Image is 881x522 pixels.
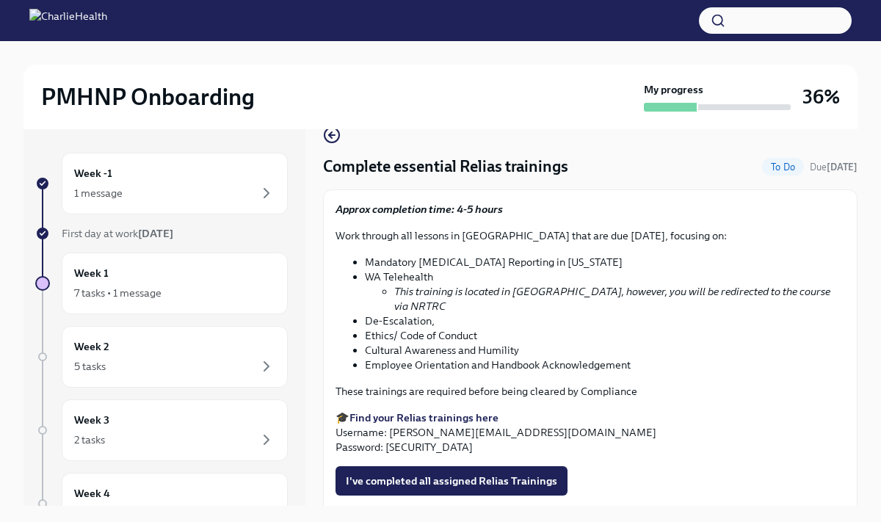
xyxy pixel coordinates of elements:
div: 5 tasks [74,359,106,374]
strong: [DATE] [827,162,858,173]
h2: PMHNP Onboarding [41,82,255,112]
div: 2 tasks [74,432,105,447]
p: 🎓 Username: [PERSON_NAME][EMAIL_ADDRESS][DOMAIN_NAME] Password: [SECURITY_DATA] [336,410,845,454]
h4: Complete essential Relias trainings [323,156,568,178]
strong: Approx completion time: 4-5 hours [336,203,503,216]
li: Cultural Awareness and Humility [365,343,845,358]
a: Week -11 message [35,153,288,214]
h6: Week 2 [74,338,109,355]
li: WA Telehealth [365,269,845,313]
a: Week 25 tasks [35,326,288,388]
a: Find your Relias trainings here [349,411,498,424]
a: Week 17 tasks • 1 message [35,253,288,314]
li: Mandatory [MEDICAL_DATA] Reporting in [US_STATE] [365,255,845,269]
strong: [DATE] [138,227,173,240]
li: Ethics/ Code of Conduct [365,328,845,343]
div: 1 message [74,186,123,200]
span: September 20th, 2025 09:00 [810,160,858,174]
span: Due [810,162,858,173]
strong: My progress [644,82,703,97]
h6: Week 4 [74,485,110,501]
button: I've completed all assigned Relias Trainings [336,466,568,496]
span: First day at work [62,227,173,240]
h6: Week 3 [74,412,109,428]
img: CharlieHealth [29,9,107,32]
h6: Week -1 [74,165,112,181]
p: Work through all lessons in [GEOGRAPHIC_DATA] that are due [DATE], focusing on: [336,228,845,243]
li: De-Escalation, [365,313,845,328]
h3: 36% [802,84,840,110]
h6: Week 1 [74,265,109,281]
span: To Do [762,162,804,173]
em: This training is located in [GEOGRAPHIC_DATA], however, you will be redirected to the course via ... [394,285,830,313]
li: Employee Orientation and Handbook Acknowledgement [365,358,845,372]
a: First day at work[DATE] [35,226,288,241]
div: 7 tasks • 1 message [74,286,162,300]
p: These trainings are required before being cleared by Compliance [336,384,845,399]
a: Week 32 tasks [35,399,288,461]
span: I've completed all assigned Relias Trainings [346,474,557,488]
